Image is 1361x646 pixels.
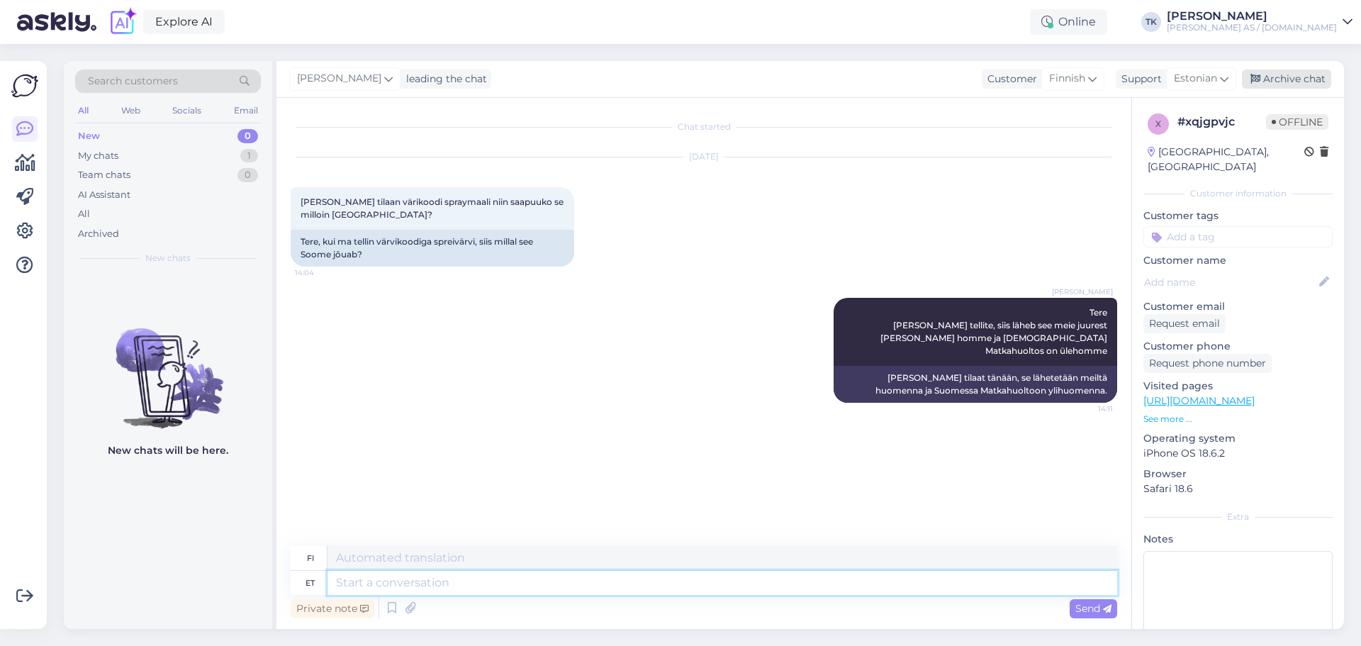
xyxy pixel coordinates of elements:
p: Customer email [1143,299,1333,314]
div: Online [1030,9,1107,35]
span: Send [1075,602,1111,615]
div: TK [1141,12,1161,32]
div: AI Assistant [78,188,130,202]
div: All [75,101,91,120]
input: Add a tag [1143,226,1333,247]
div: et [306,571,315,595]
img: explore-ai [108,7,138,37]
div: fi [307,546,314,570]
div: Support [1116,72,1162,87]
div: All [78,207,90,221]
div: Private note [291,599,374,618]
img: Askly Logo [11,72,38,99]
span: [PERSON_NAME] tilaan värikoodi spraymaali niin saapuuko se milloin [GEOGRAPHIC_DATA]? [301,196,566,220]
div: Email [231,101,261,120]
div: [PERSON_NAME] [1167,11,1337,22]
span: 14:04 [295,267,348,278]
div: Customer [982,72,1037,87]
div: [PERSON_NAME] AS / [DOMAIN_NAME] [1167,22,1337,33]
p: Customer phone [1143,339,1333,354]
p: New chats will be here. [108,443,228,458]
a: Explore AI [143,10,225,34]
div: Customer information [1143,187,1333,200]
a: [PERSON_NAME][PERSON_NAME] AS / [DOMAIN_NAME] [1167,11,1352,33]
p: See more ... [1143,413,1333,425]
div: leading the chat [401,72,487,87]
div: My chats [78,149,118,163]
span: Offline [1266,114,1328,130]
div: 1 [240,149,258,163]
p: Notes [1143,532,1333,547]
p: Customer tags [1143,208,1333,223]
span: New chats [145,252,191,264]
img: No chats [64,303,272,430]
span: [PERSON_NAME] [1052,286,1113,297]
div: [PERSON_NAME] tilaat tänään, se lähetetään meiltä huomenna ja Suomessa Matkahuoltoon ylihuomenna. [834,366,1117,403]
div: New [78,129,100,143]
p: Visited pages [1143,379,1333,394]
div: [GEOGRAPHIC_DATA], [GEOGRAPHIC_DATA] [1148,145,1304,174]
div: Web [118,101,143,120]
span: 14:11 [1060,403,1113,414]
div: [DATE] [291,150,1117,163]
p: Operating system [1143,431,1333,446]
p: Customer name [1143,253,1333,268]
div: 0 [237,129,258,143]
p: Safari 18.6 [1143,481,1333,496]
span: x [1155,118,1161,129]
span: [PERSON_NAME] [297,71,381,87]
a: [URL][DOMAIN_NAME] [1143,394,1255,407]
div: Extra [1143,511,1333,523]
div: Archived [78,227,119,241]
div: Team chats [78,168,130,182]
span: Finnish [1049,71,1085,87]
div: 0 [237,168,258,182]
div: Request phone number [1143,354,1272,373]
span: Estonian [1174,71,1217,87]
div: Chat started [291,121,1117,133]
p: Browser [1143,467,1333,481]
p: iPhone OS 18.6.2 [1143,446,1333,461]
input: Add name [1144,274,1316,290]
div: # xqjgpvjc [1177,113,1266,130]
div: Request email [1143,314,1226,333]
span: Search customers [88,74,178,89]
div: Tere, kui ma tellin värvikoodiga spreivärvi, siis millal see Soome jõuab? [291,230,574,267]
div: Socials [169,101,204,120]
div: Archive chat [1242,69,1331,89]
